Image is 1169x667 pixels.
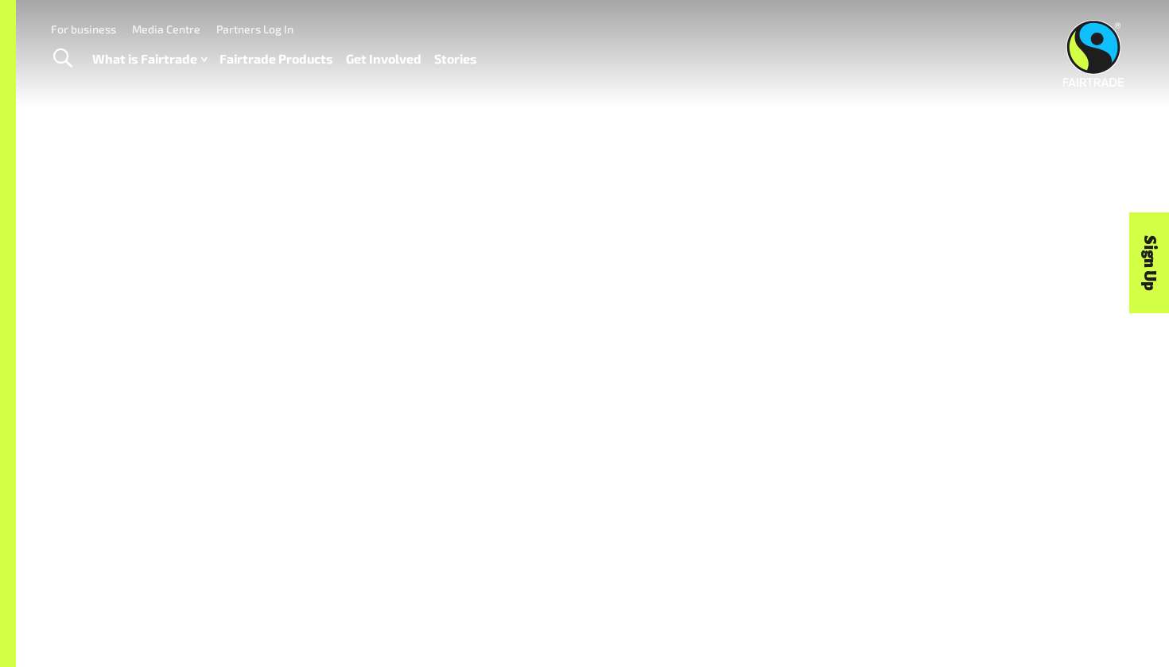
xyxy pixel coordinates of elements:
[346,48,421,71] a: Get Involved
[92,48,207,71] a: What is Fairtrade
[216,22,293,36] a: Partners Log In
[43,39,82,79] a: Toggle Search
[434,48,477,71] a: Stories
[219,48,333,71] a: Fairtrade Products
[51,22,116,36] a: For business
[1063,20,1124,87] img: Fairtrade Australia New Zealand logo
[132,22,200,36] a: Media Centre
